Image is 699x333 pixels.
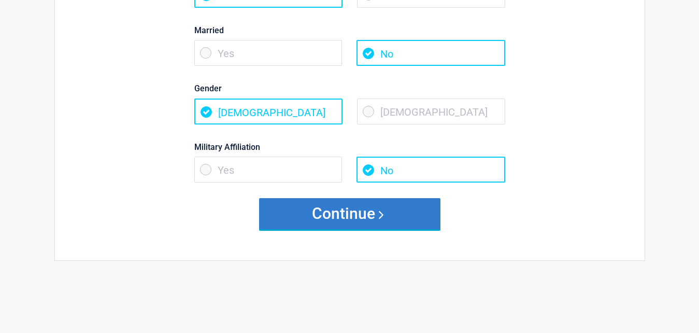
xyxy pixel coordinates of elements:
[259,198,440,229] button: Continue
[194,40,343,66] span: Yes
[194,23,505,37] label: Married
[194,81,505,95] label: Gender
[357,99,505,124] span: [DEMOGRAPHIC_DATA]
[356,157,505,183] span: No
[194,99,343,124] span: [DEMOGRAPHIC_DATA]
[356,40,505,66] span: No
[194,157,343,183] span: Yes
[194,140,505,154] label: Military Affiliation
